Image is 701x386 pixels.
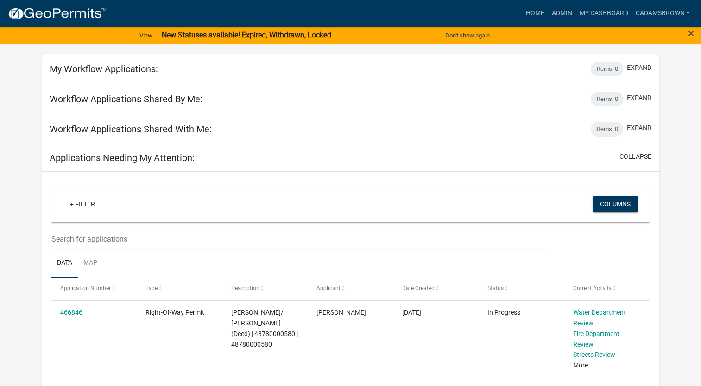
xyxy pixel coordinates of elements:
button: expand [627,93,651,103]
a: Home [522,5,548,22]
span: Tyler Perkins [316,309,366,316]
a: My Dashboard [575,5,632,22]
h5: Workflow Applications Shared By Me: [50,93,202,105]
input: Search for applications [51,230,548,249]
datatable-header-cell: Current Activity [564,278,649,300]
h5: Applications Needing My Attention: [50,152,195,163]
button: Columns [593,196,638,212]
datatable-header-cell: Applicant [308,278,393,300]
button: expand [627,63,651,73]
h5: My Workflow Applications: [50,63,158,75]
span: Description [231,285,259,292]
button: collapse [619,152,651,162]
a: Fire Department Review [573,330,619,348]
a: Admin [548,5,575,22]
span: Application Number [60,285,111,292]
span: × [688,27,694,40]
span: Right-Of-Way Permit [145,309,204,316]
span: Applicant [316,285,341,292]
span: 08/20/2025 [402,309,421,316]
span: Current Activity [573,285,611,292]
div: Items: 0 [591,92,623,106]
button: expand [627,123,651,133]
div: Items: 0 [591,122,623,137]
h5: Workflow Applications Shared With Me: [50,124,212,135]
datatable-header-cell: Description [222,278,308,300]
a: Map [78,249,103,278]
span: In Progress [487,309,520,316]
datatable-header-cell: Application Number [51,278,137,300]
a: 466846 [60,309,82,316]
a: View [136,28,156,43]
a: Streets Review [573,351,615,358]
datatable-header-cell: Date Created [393,278,478,300]
span: CUMMINGS, STEPHANI J/ ERIC LEE (Deed) | 48780000580 | 48780000580 [231,309,298,348]
a: + Filter [63,196,102,212]
a: Water Department Review [573,309,625,327]
a: Data [51,249,78,278]
datatable-header-cell: Status [479,278,564,300]
div: Items: 0 [591,62,623,76]
datatable-header-cell: Type [137,278,222,300]
strong: New Statuses available! Expired, Withdrawn, Locked [162,31,331,39]
a: cadamsbrown [632,5,694,22]
span: Status [487,285,504,292]
span: Date Created [402,285,435,292]
button: Don't show again [442,28,493,43]
a: More... [573,361,593,369]
button: Close [688,28,694,39]
span: Type [145,285,158,292]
